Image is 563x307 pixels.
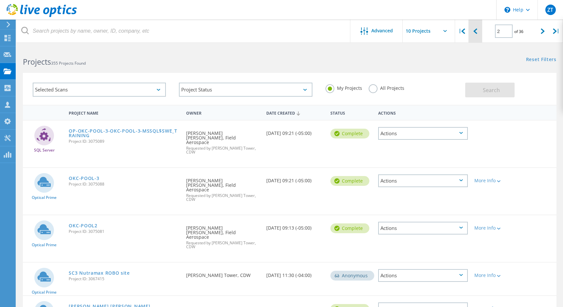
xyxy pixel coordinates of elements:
[263,121,327,142] div: [DATE] 09:21 (-05:00)
[186,194,260,202] span: Requested by [PERSON_NAME] Tower, CDW
[179,83,312,97] div: Project Status
[526,57,556,63] a: Reset Filters
[325,84,362,90] label: My Projects
[186,241,260,249] span: Requested by [PERSON_NAME] Tower, CDW
[183,215,263,255] div: [PERSON_NAME] [PERSON_NAME], Field Aerospace
[375,106,471,119] div: Actions
[69,176,99,181] a: OKC-POOL-3
[69,271,130,275] a: SC3 Nutramax ROBO site
[330,271,374,281] div: Anonymous
[7,14,77,18] a: Live Optics Dashboard
[183,121,263,161] div: [PERSON_NAME] [PERSON_NAME], Field Aerospace
[327,106,375,119] div: Status
[32,290,57,294] span: Optical Prime
[69,182,180,186] span: Project ID: 3075088
[483,87,500,94] span: Search
[32,243,57,247] span: Optical Prime
[33,83,166,97] div: Selected Scans
[69,277,180,281] span: Project ID: 3067415
[550,20,563,43] div: |
[465,83,515,97] button: Search
[330,129,369,138] div: Complete
[371,28,393,33] span: Advanced
[263,106,327,119] div: Date Created
[378,222,468,234] div: Actions
[69,223,97,228] a: OKC-POOL2
[263,215,327,237] div: [DATE] 09:13 (-05:00)
[474,178,510,183] div: More Info
[369,84,404,90] label: All Projects
[23,57,51,67] b: Projects
[186,146,260,154] span: Requested by [PERSON_NAME] Tower, CDW
[378,127,468,140] div: Actions
[69,139,180,143] span: Project ID: 3075089
[378,269,468,282] div: Actions
[34,148,55,152] span: SQL Server
[69,230,180,234] span: Project ID: 3075081
[183,168,263,208] div: [PERSON_NAME] [PERSON_NAME], Field Aerospace
[263,263,327,284] div: [DATE] 11:30 (-04:00)
[514,29,523,34] span: of 36
[183,263,263,284] div: [PERSON_NAME] Tower, CDW
[263,168,327,189] div: [DATE] 09:21 (-05:00)
[330,223,369,233] div: Complete
[183,106,263,119] div: Owner
[455,20,468,43] div: |
[474,226,510,230] div: More Info
[547,7,553,12] span: ZT
[65,106,183,119] div: Project Name
[51,60,86,66] span: 355 Projects Found
[378,174,468,187] div: Actions
[32,196,57,200] span: Optical Prime
[16,20,351,42] input: Search projects by name, owner, ID, company, etc
[330,176,369,186] div: Complete
[69,129,180,138] a: OP-OKC-POOL-3-OKC-POOL-3-MSSQL$SWE_TRAINING
[504,7,510,13] svg: \n
[474,273,510,278] div: More Info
